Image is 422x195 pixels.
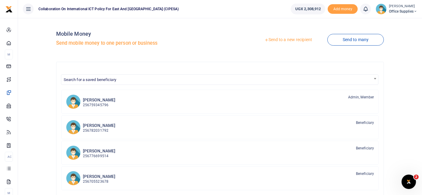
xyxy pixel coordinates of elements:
[356,171,374,176] span: Beneficiary
[328,6,358,11] a: Add money
[36,6,181,12] span: Collaboration on International ICT Policy For East and [GEOGRAPHIC_DATA] (CIPESA)
[327,34,384,46] a: Send to many
[61,75,378,84] span: Search for a saved beneficiary
[66,145,80,160] img: FT
[83,97,115,103] h6: [PERSON_NAME]
[291,4,325,14] a: UGX 2,308,912
[61,141,379,165] a: FT [PERSON_NAME] 256776699514 Beneficiary
[348,94,374,100] span: Admin, Member
[328,4,358,14] li: Toup your wallet
[414,175,419,179] span: 2
[83,128,115,133] p: 256782031792
[61,90,379,114] a: DM [PERSON_NAME] 256759345796 Admin, Member
[83,179,115,184] p: 256705523678
[5,7,13,11] a: logo-small logo-large logo-large
[356,120,374,125] span: Beneficiary
[56,31,218,37] h4: Mobile Money
[376,4,417,14] a: profile-user [PERSON_NAME] Office Supplies
[61,166,379,190] a: RM [PERSON_NAME] 256705523678 Beneficiary
[56,40,218,46] h5: Send mobile money to one person or business
[66,120,80,134] img: SO
[295,6,321,12] span: UGX 2,308,912
[83,153,115,159] p: 256776699514
[356,145,374,151] span: Beneficiary
[64,77,116,82] span: Search for a saved beneficiary
[389,9,417,14] span: Office Supplies
[83,102,115,108] p: 256759345796
[66,171,80,185] img: RM
[61,115,379,139] a: SO [PERSON_NAME] 256782031792 Beneficiary
[288,4,328,14] li: Wallet ballance
[5,6,13,13] img: logo-small
[83,148,115,154] h6: [PERSON_NAME]
[376,4,387,14] img: profile-user
[83,174,115,179] h6: [PERSON_NAME]
[5,152,13,162] li: Ac
[249,34,327,45] a: Send to a new recipient
[389,4,417,9] small: [PERSON_NAME]
[402,175,416,189] iframe: Intercom live chat
[328,4,358,14] span: Add money
[83,123,115,128] h6: [PERSON_NAME]
[66,94,80,109] img: DM
[5,49,13,59] li: M
[61,74,379,85] span: Search for a saved beneficiary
